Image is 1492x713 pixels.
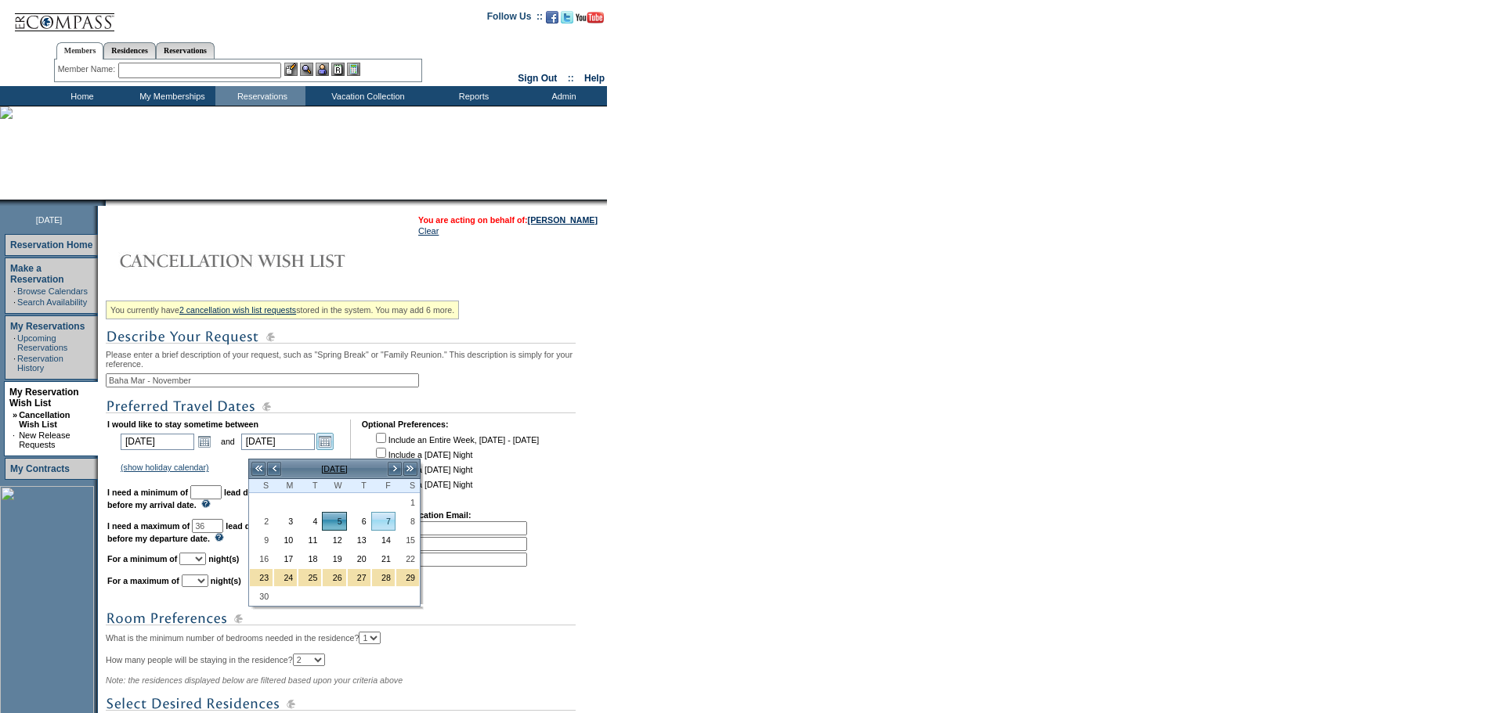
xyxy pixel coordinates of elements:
a: 13 [348,531,370,549]
a: > [387,461,403,477]
td: Sunday, November 30, 2025 [249,587,273,606]
a: 8 [396,513,419,530]
div: You currently have stored in the system. You may add 6 more. [106,301,459,319]
a: 2 cancellation wish list requests [179,305,296,315]
th: Sunday [249,479,273,493]
td: Vacation Collection [305,86,427,106]
td: Saturday, November 15, 2025 [396,531,420,549]
a: 24 [274,569,297,586]
b: For a maximum of [107,576,179,585]
a: 12 [323,531,345,549]
img: promoShadowLeftCorner.gif [100,200,106,206]
b: I need a maximum of [107,521,190,531]
a: Reservations [156,42,215,59]
a: [PERSON_NAME] [528,215,598,225]
th: Tuesday [298,479,322,493]
a: 3 [274,513,297,530]
td: Thanksgiving Holiday [396,568,420,587]
img: subTtlRoomPreferences.gif [106,609,576,628]
th: Thursday [347,479,371,493]
a: 5 [323,513,345,530]
td: Thanksgiving Holiday [322,568,346,587]
td: 2. [363,537,527,551]
th: Wednesday [322,479,346,493]
td: 1. [363,521,527,535]
b: » [13,410,17,420]
img: Cancellation Wish List [106,245,419,276]
a: 26 [323,569,345,586]
td: Saturday, November 08, 2025 [396,512,420,531]
img: Subscribe to our YouTube Channel [576,12,604,23]
td: Thanksgiving Holiday [273,568,298,587]
a: 28 [372,569,395,586]
td: Friday, November 14, 2025 [371,531,396,549]
div: Member Name: [58,63,118,76]
a: (show holiday calendar) [121,463,209,472]
img: Follow us on Twitter [561,11,573,23]
td: Friday, November 07, 2025 [371,512,396,531]
td: Saturday, November 22, 2025 [396,549,420,568]
td: Sunday, November 02, 2025 [249,512,273,531]
a: 15 [396,531,419,549]
a: 10 [274,531,297,549]
img: b_edit.gif [284,63,298,76]
th: Saturday [396,479,420,493]
a: 16 [250,550,273,567]
span: [DATE] [36,215,63,225]
a: 2 [250,513,273,530]
td: Reservations [215,86,305,106]
td: Thanksgiving Holiday [298,568,322,587]
a: 18 [298,550,321,567]
td: My Memberships [125,86,215,106]
td: Wednesday, November 19, 2025 [322,549,346,568]
a: 11 [298,531,321,549]
td: Tuesday, November 04, 2025 [298,512,322,531]
b: For a minimum of [107,554,177,564]
td: · [13,430,17,449]
a: 17 [274,550,297,567]
b: night(s) [208,554,239,564]
img: blank.gif [106,200,107,206]
td: · [13,297,16,307]
td: Follow Us :: [487,9,543,28]
a: 27 [348,569,370,586]
input: Date format: M/D/Y. Shortcut keys: [T] for Today. [UP] or [.] for Next Day. [DOWN] or [,] for Pre... [241,434,315,450]
a: My Reservations [10,321,85,332]
td: Monday, November 03, 2025 [273,512,298,531]
img: questionMark_lightBlue.gif [215,533,224,542]
a: My Contracts [10,463,70,474]
td: Thanksgiving Holiday [347,568,371,587]
a: 4 [298,513,321,530]
img: View [300,63,313,76]
a: Clear [418,226,439,236]
a: Upcoming Reservations [17,333,67,352]
a: 22 [396,550,419,567]
a: Reservation History [17,354,63,373]
a: Make a Reservation [10,263,64,285]
a: >> [403,461,418,477]
td: Reports [427,86,517,106]
a: Sign Out [518,73,557,84]
a: Subscribe to our YouTube Channel [576,16,604,25]
a: 21 [372,550,395,567]
a: Browse Calendars [17,286,88,296]
td: Include an Entire Week, [DATE] - [DATE] Include a [DATE] Night Include a [DATE] Night Include a [... [373,430,539,499]
td: Sunday, November 09, 2025 [249,531,273,549]
td: · [13,354,16,373]
a: 7 [372,513,395,530]
a: Help [584,73,605,84]
span: Note: the residences displayed below are filtered based upon your criteria above [106,675,403,685]
a: Become our fan on Facebook [546,16,558,25]
td: Friday, November 21, 2025 [371,549,396,568]
a: Members [56,42,104,59]
img: b_calculator.gif [347,63,360,76]
a: 20 [348,550,370,567]
a: < [266,461,282,477]
td: and [219,430,237,452]
a: New Release Requests [19,430,70,449]
td: Thanksgiving Holiday [371,568,396,587]
img: Reservations [331,63,345,76]
a: Open the calendar popup. [196,433,213,450]
td: Monday, November 17, 2025 [273,549,298,568]
a: 23 [250,569,273,586]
